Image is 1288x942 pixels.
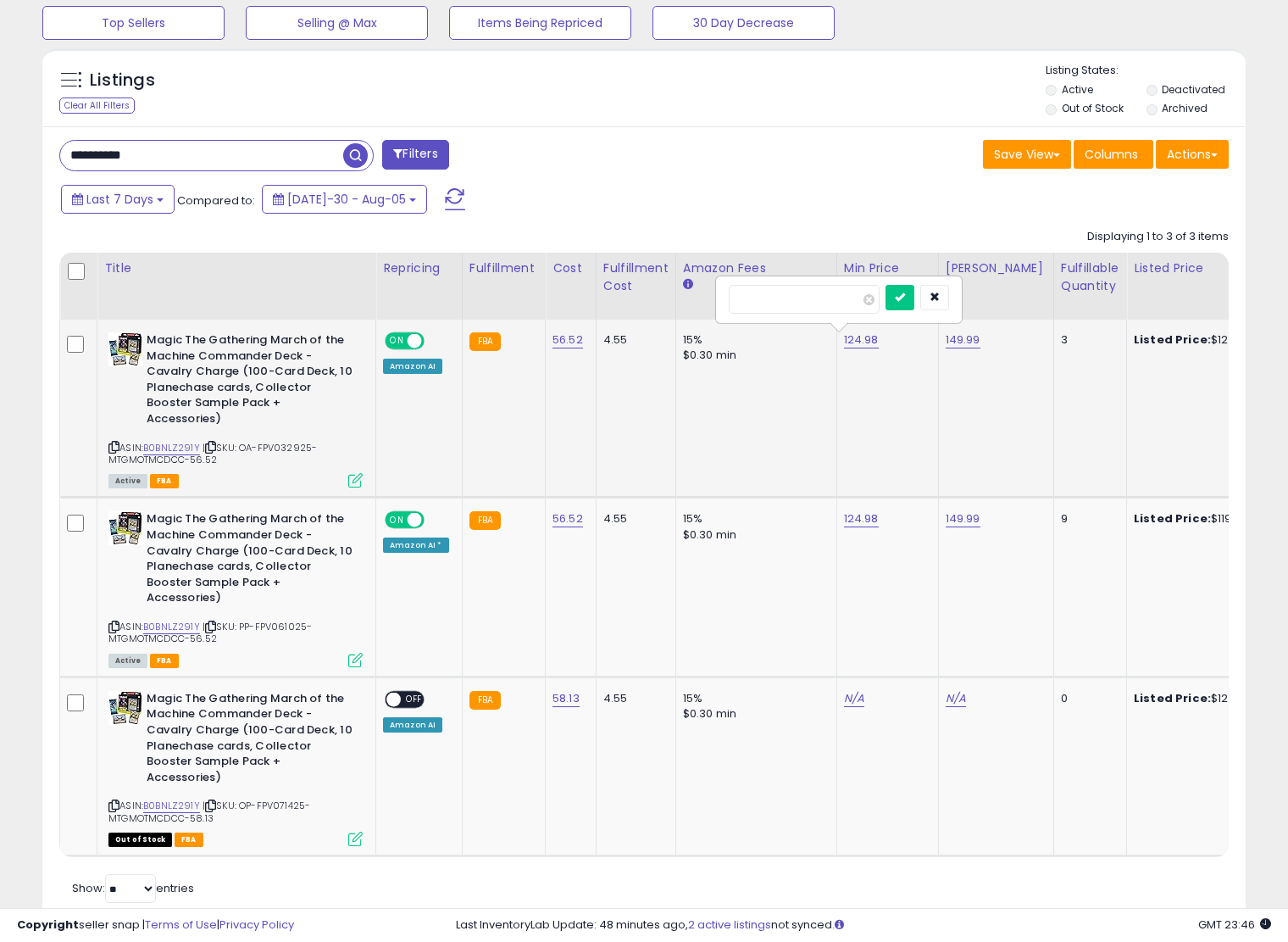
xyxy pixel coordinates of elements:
[108,691,142,725] img: 61q5kAtmJLL._SL40_.jpg
[108,511,363,665] div: ASIN:
[1134,510,1211,527] b: Listed Price:
[469,332,501,351] small: FBA
[219,917,294,933] a: Privacy Policy
[844,510,879,527] a: 124.98
[603,691,663,706] div: 4.55
[844,332,879,348] a: 124.98
[1046,63,1246,79] p: Listing States:
[147,691,353,789] b: Magic The Gathering March of the Machine Commander Deck - Cavalry Charge (100-Card Deck, 10 Plane...
[683,691,824,706] div: 15%
[383,259,455,277] div: Repricing
[108,833,172,847] span: All listings that are currently out of stock and unavailable for purchase on Amazon
[683,348,824,363] div: $0.30 min
[449,6,631,40] button: Items Being Repriced
[72,880,194,896] span: Show: entries
[1134,691,1274,706] div: $124.99
[175,833,203,847] span: FBA
[683,259,830,277] div: Amazon Fees
[1134,511,1274,527] div: $119.95
[552,690,580,707] a: 58.13
[552,332,583,348] a: 56.52
[1061,691,1113,706] div: 0
[1134,690,1211,706] b: Listed Price:
[143,799,200,813] a: B0BNLZ291Y
[17,917,294,934] div: seller snap | |
[383,359,442,374] div: Amazon AI
[108,654,147,668] span: All listings currently available for purchase on Amazon
[1061,332,1113,348] div: 3
[90,69,155,92] h5: Listings
[108,332,363,486] div: ASIN:
[1134,259,1280,277] div: Listed Price
[603,511,663,527] div: 4.55
[946,690,966,707] a: N/A
[946,259,1046,277] div: [PERSON_NAME]
[422,334,449,348] span: OFF
[844,690,864,707] a: N/A
[386,513,408,527] span: ON
[1061,259,1119,295] div: Fulfillable Quantity
[552,510,583,527] a: 56.52
[844,259,931,277] div: Min Price
[108,332,142,366] img: 61q5kAtmJLL._SL40_.jpg
[683,706,824,722] div: $0.30 min
[61,185,175,214] button: Last 7 Days
[108,799,310,824] span: | SKU: OP-FPV071425-MTGMOTMCDCC-58.13
[469,259,538,277] div: Fulfillment
[386,334,408,348] span: ON
[1162,82,1225,97] label: Deactivated
[108,511,142,545] img: 61q5kAtmJLL._SL40_.jpg
[262,185,427,214] button: [DATE]-30 - Aug-05
[946,510,980,527] a: 149.99
[1156,140,1229,169] button: Actions
[469,691,501,710] small: FBA
[683,511,824,527] div: 15%
[108,691,363,844] div: ASIN:
[683,332,824,348] div: 15%
[401,692,428,706] span: OFF
[456,917,1271,934] div: Last InventoryLab Update: 48 minutes ago, not synced.
[108,474,147,488] span: All listings currently available for purchase on Amazon
[59,98,135,114] div: Clear All Filters
[382,140,448,170] button: Filters
[108,620,312,645] span: | SKU: PP-FPV061025-MTGMOTMCDCC-56.52
[1087,229,1229,245] div: Displaying 1 to 3 of 3 items
[143,441,200,455] a: B0BNLZ291Y
[108,441,317,466] span: | SKU: OA-FPV032925-MTGMOTMCDCC-56.52
[603,332,663,348] div: 4.55
[104,259,369,277] div: Title
[150,654,179,668] span: FBA
[683,277,693,293] small: Amazon Fees.
[1134,332,1211,348] b: Listed Price:
[1085,146,1138,163] span: Columns
[86,191,153,208] span: Last 7 Days
[422,513,449,527] span: OFF
[383,538,449,553] div: Amazon AI *
[287,191,406,208] span: [DATE]-30 - Aug-05
[1062,101,1124,115] label: Out of Stock
[603,259,669,295] div: Fulfillment Cost
[1162,101,1207,115] label: Archived
[552,259,589,277] div: Cost
[145,917,217,933] a: Terms of Use
[946,332,980,348] a: 149.99
[177,192,255,209] span: Compared to:
[1134,332,1274,348] div: $124.98
[683,527,824,543] div: $0.30 min
[143,620,200,634] a: B0BNLZ291Y
[383,717,442,733] div: Amazon AI
[42,6,225,40] button: Top Sellers
[147,511,353,610] b: Magic The Gathering March of the Machine Commander Deck - Cavalry Charge (100-Card Deck, 10 Plane...
[1061,511,1113,527] div: 9
[17,917,79,933] strong: Copyright
[150,474,179,488] span: FBA
[688,917,771,933] a: 2 active listings
[652,6,835,40] button: 30 Day Decrease
[246,6,428,40] button: Selling @ Max
[1062,82,1093,97] label: Active
[147,332,353,431] b: Magic The Gathering March of the Machine Commander Deck - Cavalry Charge (100-Card Deck, 10 Plane...
[1074,140,1153,169] button: Columns
[1198,917,1271,933] span: 2025-08-13 23:46 GMT
[983,140,1071,169] button: Save View
[469,511,501,530] small: FBA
